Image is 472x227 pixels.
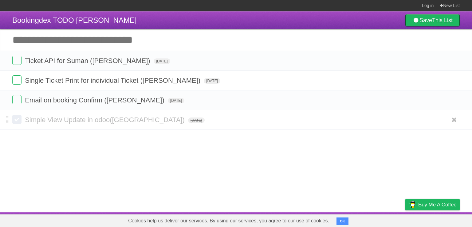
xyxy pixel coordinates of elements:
[405,14,460,26] a: SaveThis List
[324,214,336,225] a: About
[25,116,186,124] span: Simple View Update in odoo([GEOGRAPHIC_DATA])
[405,199,460,210] a: Buy me a coffee
[344,214,369,225] a: Developers
[432,17,453,23] b: This List
[122,215,335,227] span: Cookies help us deliver our services. By using our services, you agree to our use of cookies.
[12,56,22,65] label: Done
[408,199,417,210] img: Buy me a coffee
[418,199,457,210] span: Buy me a coffee
[421,214,460,225] a: Suggest a feature
[188,117,205,123] span: [DATE]
[12,95,22,104] label: Done
[12,16,137,24] span: Bookingdex TODO [PERSON_NAME]
[376,214,390,225] a: Terms
[204,78,220,84] span: [DATE]
[25,77,202,84] span: Single Ticket Print for individual Ticket ([PERSON_NAME])
[12,75,22,85] label: Done
[154,58,170,64] span: [DATE]
[12,115,22,124] label: Done
[336,217,348,225] button: OK
[25,96,166,104] span: Email on booking Confirm ([PERSON_NAME])
[25,57,152,65] span: Ticket API for Suman ([PERSON_NAME])
[397,214,413,225] a: Privacy
[168,98,184,103] span: [DATE]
